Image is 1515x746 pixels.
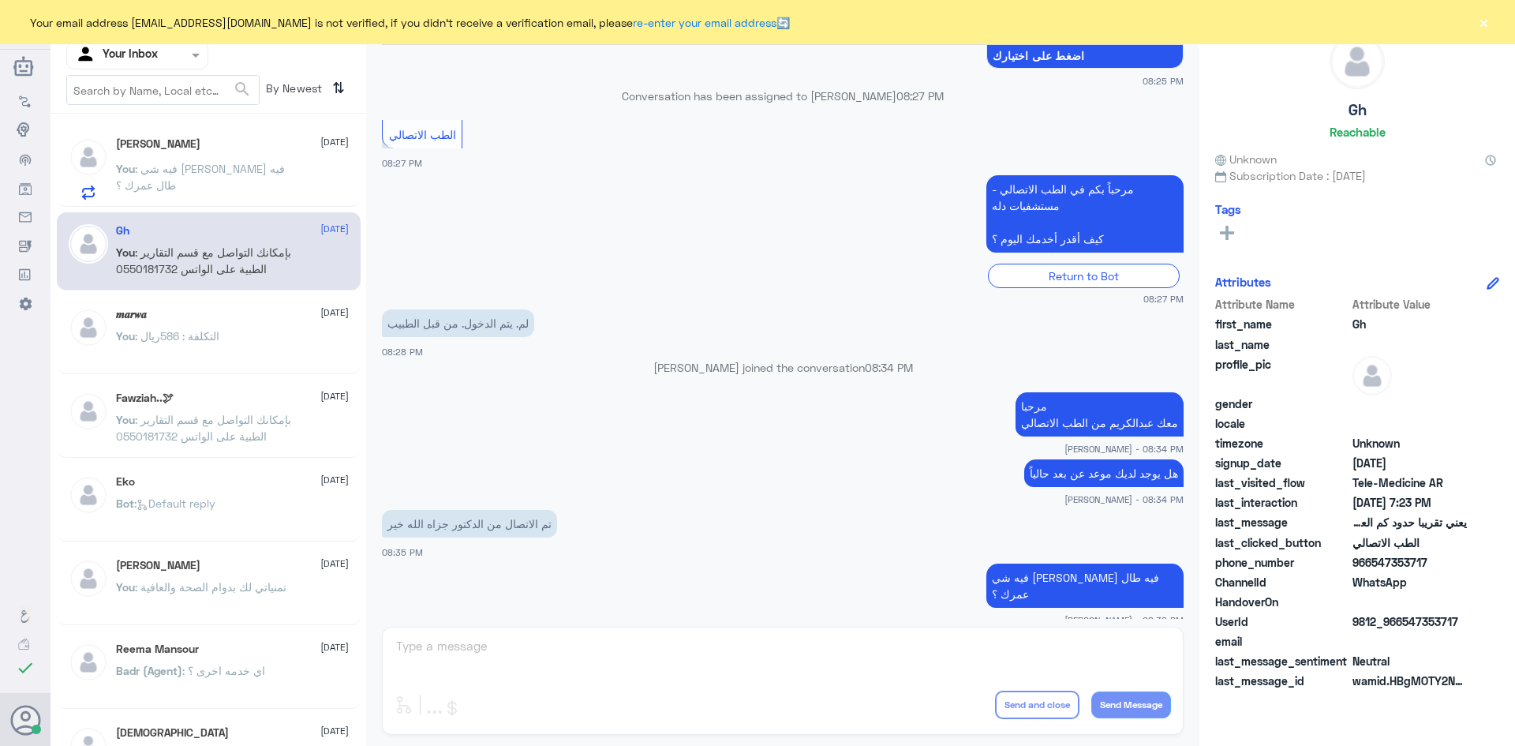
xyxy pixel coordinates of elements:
span: [PERSON_NAME] - 08:38 PM [1064,613,1184,627]
span: last_message_sentiment [1215,653,1349,669]
span: 08:28 PM [382,347,423,357]
p: 29/9/2025, 8:28 PM [382,309,534,337]
span: last_message [1215,514,1349,530]
span: last_clicked_button [1215,534,1349,551]
img: defaultAdmin.png [69,137,108,177]
span: last_visited_flow [1215,474,1349,491]
span: Your email address [EMAIL_ADDRESS][DOMAIN_NAME] is not verified, if you didn't receive a verifica... [30,14,790,31]
p: 29/9/2025, 8:38 PM [986,564,1184,608]
span: null [1352,594,1467,610]
img: defaultAdmin.png [69,475,108,515]
span: : تمنياتي لك بدوام الصحة والعافية [135,580,286,594]
span: null [1352,395,1467,412]
span: 2025-09-18T14:54:39.606Z [1352,455,1467,471]
span: [DATE] [320,222,349,236]
h5: ابو هلا [116,137,200,151]
span: last_message_id [1215,673,1349,689]
span: gender [1215,395,1349,412]
a: re-enter your email address [633,16,776,29]
button: Avatar [10,705,40,735]
span: You [116,413,135,426]
span: : اي خدمه اخرى ؟ [182,664,265,677]
span: [DATE] [320,389,349,403]
img: defaultAdmin.png [69,643,108,682]
button: × [1476,14,1491,30]
span: Unknown [1352,435,1467,452]
span: You [116,329,135,343]
span: : فيه شي [PERSON_NAME] فيه طال عمرك ؟ [116,162,285,192]
button: Send Message [1091,692,1171,718]
i: check [16,658,35,677]
span: Bot [116,497,134,510]
button: search [233,77,252,103]
div: Return to Bot [988,264,1180,288]
h5: Eko [116,475,135,489]
h5: سبحان الله [116,726,229,740]
span: last_name [1215,336,1349,353]
p: [PERSON_NAME] joined the conversation [382,359,1184,376]
span: [DATE] [320,724,349,738]
span: [DATE] [320,557,349,571]
span: profile_pic [1215,356,1349,392]
span: Attribute Value [1352,296,1467,313]
img: defaultAdmin.png [69,559,108,598]
span: [DATE] [320,473,349,487]
span: Attribute Name [1215,296,1349,313]
button: Send and close [995,691,1079,719]
span: null [1352,633,1467,650]
span: ChannelId [1215,574,1349,590]
span: You [116,246,135,259]
span: wamid.HBgMOTY2NTQ3MzUzNzE3FQIAEhgUM0FFQ0RFNzg5QzdGRTg4Q0UyREYA [1352,673,1467,689]
span: : Default reply [134,497,215,510]
input: Search by Name, Local etc… [67,76,259,104]
span: [DATE] [320,306,349,320]
span: locale [1215,415,1349,432]
span: 966547353717 [1352,554,1467,571]
span: : بإمكانك التواصل مع قسم التقارير الطبية على الواتس 0550181732 [116,246,291,276]
span: signup_date [1215,455,1349,471]
span: 08:25 PM [1143,74,1184,88]
span: : بإمكانك التواصل مع قسم التقارير الطبية على الواتس 0550181732 [116,413,291,443]
img: defaultAdmin.png [1330,35,1384,88]
span: 2 [1352,574,1467,590]
span: [PERSON_NAME] - 08:34 PM [1064,493,1184,506]
h6: Tags [1215,202,1241,216]
span: You [116,162,135,175]
span: You [116,580,135,594]
p: 29/9/2025, 8:34 PM [1016,392,1184,437]
span: [DATE] [320,640,349,654]
span: UserId [1215,613,1349,630]
img: defaultAdmin.png [1352,356,1392,395]
i: ⇅ [332,75,345,101]
h5: Reema Mansour [116,643,199,656]
span: يعني تقريبا حدود كم العمليه مابين كم [1352,514,1467,530]
h5: Gh [116,224,129,238]
span: 08:27 PM [1143,292,1184,306]
span: 08:34 PM [865,361,913,374]
img: defaultAdmin.png [69,308,108,347]
span: Unknown [1215,151,1277,167]
h6: Reachable [1330,125,1386,139]
span: 9812_966547353717 [1352,613,1467,630]
p: Conversation has been assigned to [PERSON_NAME] [382,88,1184,104]
span: search [233,80,252,99]
h5: Gh [1349,101,1367,119]
p: 29/9/2025, 8:35 PM [382,510,557,538]
span: email [1215,633,1349,650]
span: 08:27 PM [896,89,944,103]
span: Gh [1352,316,1467,332]
span: الطب الاتصالي [1352,534,1467,551]
span: : التكلفة : 586ريال [135,329,219,343]
span: first_name [1215,316,1349,332]
span: 08:35 PM [382,547,423,557]
span: null [1352,415,1467,432]
span: [DATE] [320,135,349,149]
h5: Fawziah..🕊 [116,392,174,405]
span: الطب الاتصالي [389,128,456,141]
img: defaultAdmin.png [69,392,108,431]
h5: 𝒎𝒂𝒓𝒘𝒂 [116,308,147,321]
span: 2025-09-18T16:23:04.438Z [1352,494,1467,511]
span: last_interaction [1215,494,1349,511]
span: 08:27 PM [382,158,422,168]
span: By Newest [260,75,326,107]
